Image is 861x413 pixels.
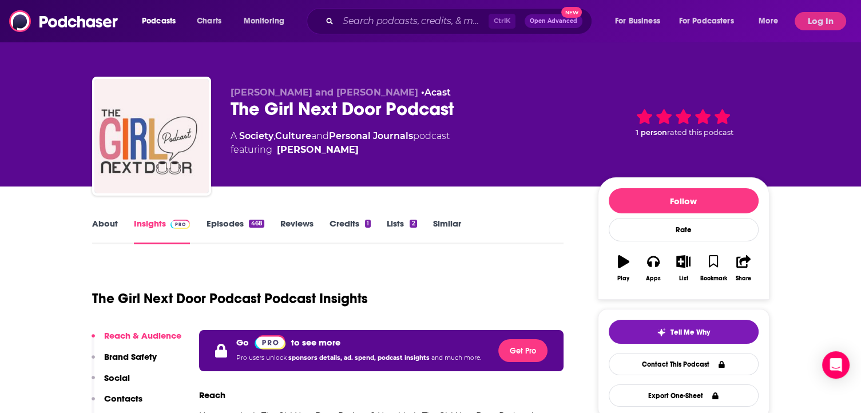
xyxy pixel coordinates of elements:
[231,129,450,157] div: A podcast
[291,337,340,348] p: to see more
[277,143,359,157] a: [PERSON_NAME]
[206,218,264,244] a: Episodes468
[142,13,176,29] span: Podcasts
[104,351,157,362] p: Brand Safety
[318,8,603,34] div: Search podcasts, credits, & more...
[199,390,225,400] h3: Reach
[672,12,751,30] button: open menu
[736,275,751,282] div: Share
[728,248,758,289] button: Share
[231,87,418,98] span: [PERSON_NAME] and [PERSON_NAME]
[609,188,759,213] button: Follow
[94,79,209,193] img: The Girl Next Door Podcast
[311,130,329,141] span: and
[9,10,119,32] img: Podchaser - Follow, Share and Rate Podcasts
[530,18,577,24] span: Open Advanced
[170,220,191,229] img: Podchaser Pro
[255,335,286,350] img: Podchaser Pro
[638,248,668,289] button: Apps
[92,351,157,372] button: Brand Safety
[273,130,275,141] span: ,
[92,290,368,307] h1: The Girl Next Door Podcast Podcast Insights
[280,218,314,244] a: Reviews
[92,372,130,394] button: Social
[668,248,698,289] button: List
[329,130,413,141] a: Personal Journals
[275,130,311,141] a: Culture
[617,275,629,282] div: Play
[288,354,431,362] span: sponsors details, ad. spend, podcast insights
[670,328,710,337] span: Tell Me Why
[489,14,515,29] span: Ctrl K
[249,220,264,228] div: 468
[433,218,461,244] a: Similar
[239,130,273,141] a: Society
[365,220,371,228] div: 1
[330,218,371,244] a: Credits1
[609,384,759,407] button: Export One-Sheet
[615,13,660,29] span: For Business
[759,13,778,29] span: More
[104,393,142,404] p: Contacts
[636,128,667,137] span: 1 person
[525,14,582,28] button: Open AdvancedNew
[498,339,547,362] button: Get Pro
[609,218,759,241] div: Rate
[424,87,451,98] a: Acast
[236,337,249,348] p: Go
[679,275,688,282] div: List
[421,87,451,98] span: •
[104,330,181,341] p: Reach & Audience
[134,218,191,244] a: InsightsPodchaser Pro
[598,87,769,158] div: 1 personrated this podcast
[189,12,228,30] a: Charts
[134,12,191,30] button: open menu
[236,350,481,367] p: Pro users unlock and much more.
[699,248,728,289] button: Bookmark
[751,12,792,30] button: open menu
[92,330,181,351] button: Reach & Audience
[236,12,299,30] button: open menu
[92,218,118,244] a: About
[607,12,674,30] button: open menu
[338,12,489,30] input: Search podcasts, credits, & more...
[646,275,661,282] div: Apps
[822,351,850,379] div: Open Intercom Messenger
[387,218,416,244] a: Lists2
[609,248,638,289] button: Play
[609,353,759,375] a: Contact This Podcast
[609,320,759,344] button: tell me why sparkleTell Me Why
[197,13,221,29] span: Charts
[795,12,846,30] button: Log In
[561,7,582,18] span: New
[231,143,450,157] span: featuring
[667,128,733,137] span: rated this podcast
[657,328,666,337] img: tell me why sparkle
[410,220,416,228] div: 2
[244,13,284,29] span: Monitoring
[679,13,734,29] span: For Podcasters
[700,275,727,282] div: Bookmark
[255,335,286,350] a: Pro website
[104,372,130,383] p: Social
